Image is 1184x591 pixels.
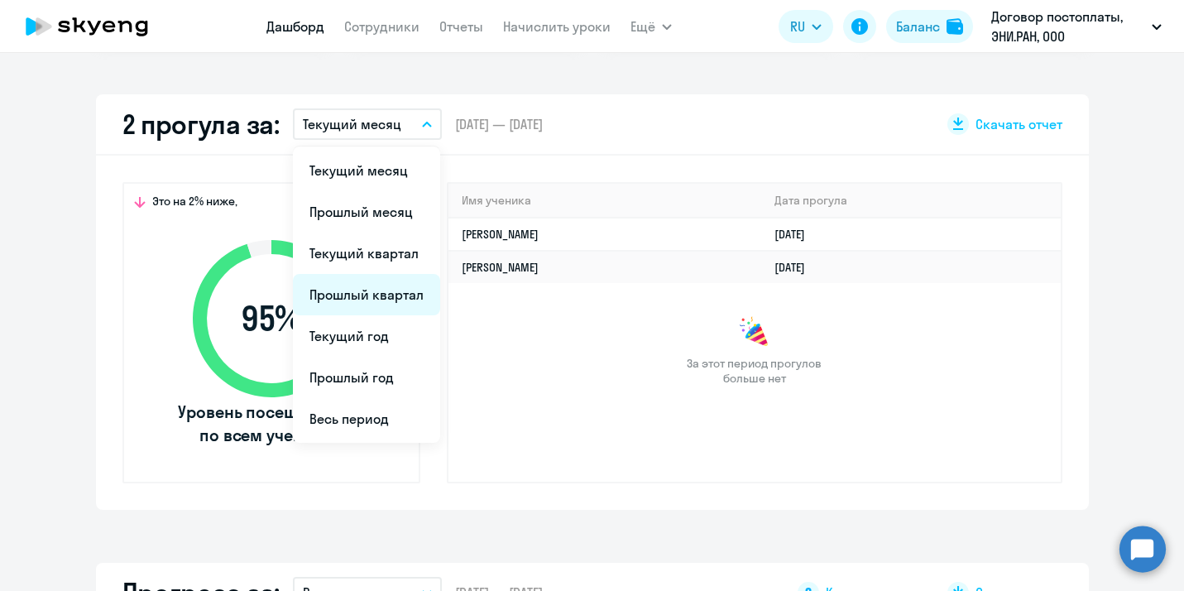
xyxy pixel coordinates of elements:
button: RU [779,10,833,43]
span: Это на 2% ниже, [152,194,237,214]
img: congrats [738,316,771,349]
th: Дата прогула [761,184,1060,218]
button: Договор постоплаты, ЭНИ.РАН, ООО [983,7,1170,46]
div: Баланс [896,17,940,36]
img: balance [947,18,963,35]
p: Текущий месяц [303,114,401,134]
ul: Ещё [293,147,440,443]
p: Договор постоплаты, ЭНИ.РАН, ООО [991,7,1145,46]
span: За этот период прогулов больше нет [685,356,824,386]
button: Ещё [630,10,672,43]
a: [DATE] [774,260,818,275]
button: Балансbalance [886,10,973,43]
a: Отчеты [439,18,483,35]
span: 95 % [176,299,367,339]
span: [DATE] — [DATE] [455,115,543,133]
h2: 2 прогула за: [122,108,280,141]
a: Сотрудники [344,18,419,35]
a: Дашборд [266,18,324,35]
th: Имя ученика [448,184,762,218]
a: [PERSON_NAME] [462,260,539,275]
button: Текущий месяц [293,108,442,140]
span: Ещё [630,17,655,36]
span: Скачать отчет [975,115,1062,133]
span: RU [790,17,805,36]
a: Начислить уроки [503,18,611,35]
span: Уровень посещаемости по всем ученикам [176,401,367,447]
a: [PERSON_NAME] [462,227,539,242]
a: [DATE] [774,227,818,242]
